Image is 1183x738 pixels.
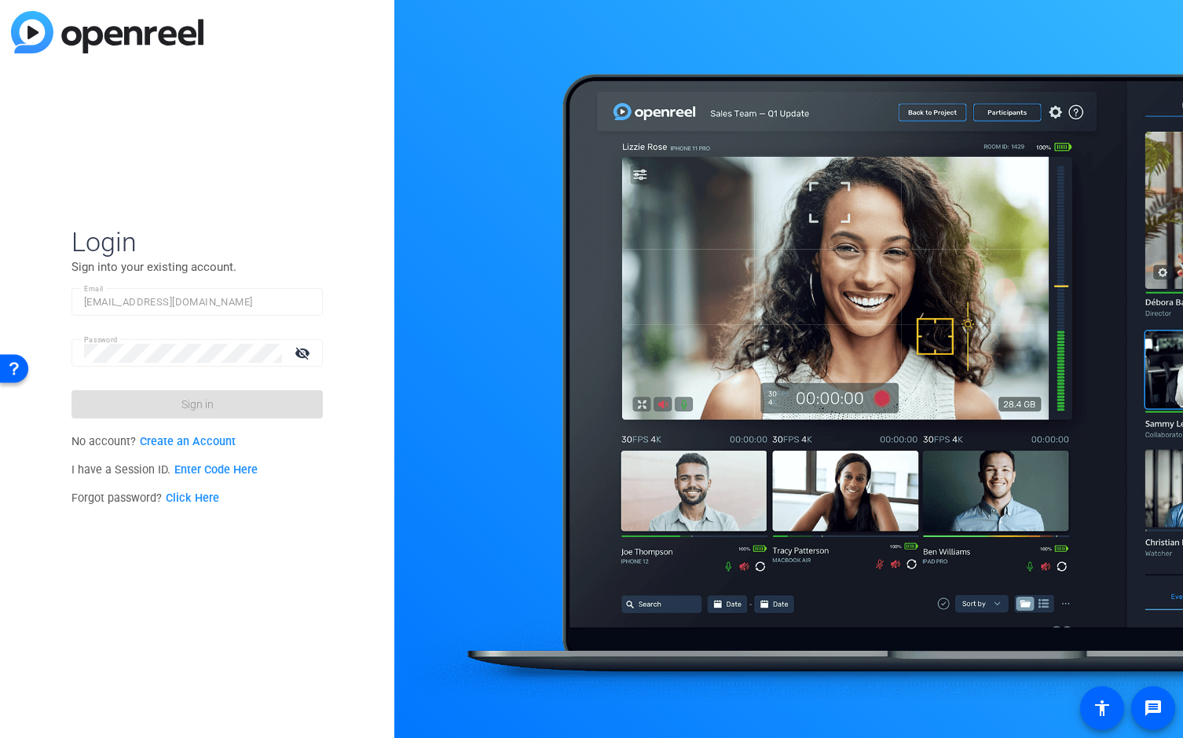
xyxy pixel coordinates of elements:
a: Enter Code Here [174,463,258,477]
span: Forgot password? [71,491,219,505]
span: Login [71,225,323,258]
input: Enter Email Address [84,293,310,312]
mat-icon: message [1144,699,1163,718]
mat-label: Email [84,284,104,293]
mat-icon: visibility_off [285,342,323,364]
p: Sign into your existing account. [71,258,323,276]
span: I have a Session ID. [71,463,258,477]
mat-label: Password [84,335,118,344]
a: Click Here [166,491,219,505]
mat-icon: accessibility [1093,699,1112,718]
img: blue-gradient.svg [11,11,203,53]
a: Create an Account [140,435,236,448]
span: No account? [71,435,236,448]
